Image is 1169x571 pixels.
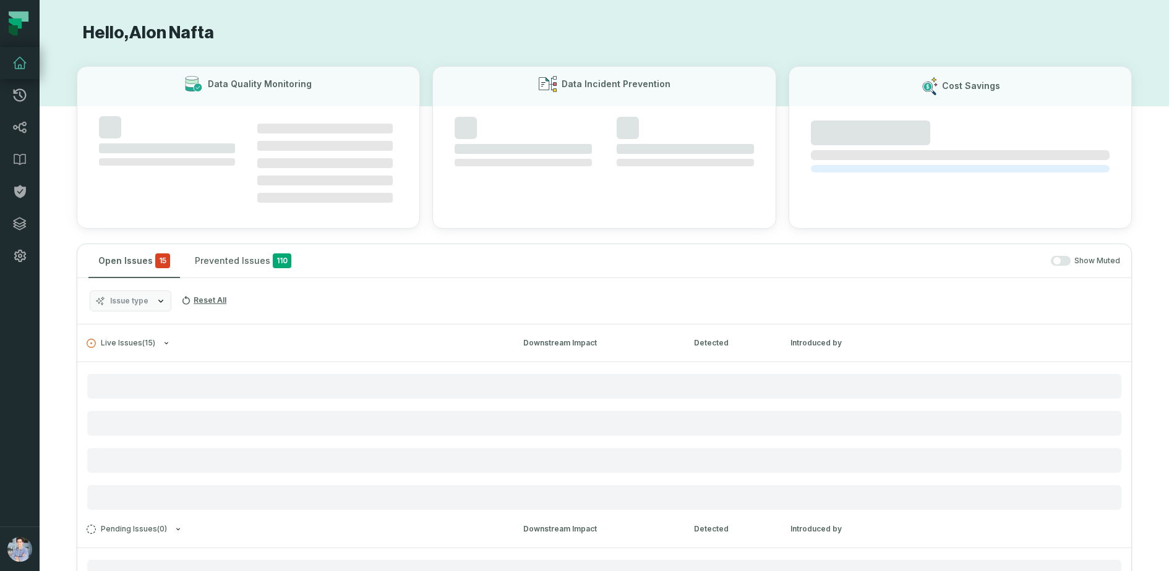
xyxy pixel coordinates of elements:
[176,290,231,310] button: Reset All
[77,22,1132,44] h1: Hello, Alon Nafta
[155,253,170,268] span: critical issues and errors combined
[694,337,768,349] div: Detected
[694,523,768,535] div: Detected
[789,66,1132,229] button: Cost Savings
[110,296,148,306] span: Issue type
[942,80,1000,92] h3: Cost Savings
[562,78,670,90] h3: Data Incident Prevention
[523,337,672,349] div: Downstream Impact
[790,523,902,535] div: Introduced by
[77,362,1131,510] div: Live Issues(15)
[273,253,291,268] span: 110
[306,256,1120,266] div: Show Muted
[77,66,420,229] button: Data Quality Monitoring
[7,537,32,562] img: avatar of Alon Nafta
[432,66,776,229] button: Data Incident Prevention
[208,78,312,90] h3: Data Quality Monitoring
[523,523,672,535] div: Downstream Impact
[87,339,501,348] button: Live Issues(15)
[87,339,155,348] span: Live Issues ( 15 )
[185,244,301,277] button: Prevented Issues
[90,290,171,311] button: Issue type
[88,244,180,277] button: Open Issues
[790,337,902,349] div: Introduced by
[87,525,167,534] span: Pending Issues ( 0 )
[87,525,501,534] button: Pending Issues(0)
